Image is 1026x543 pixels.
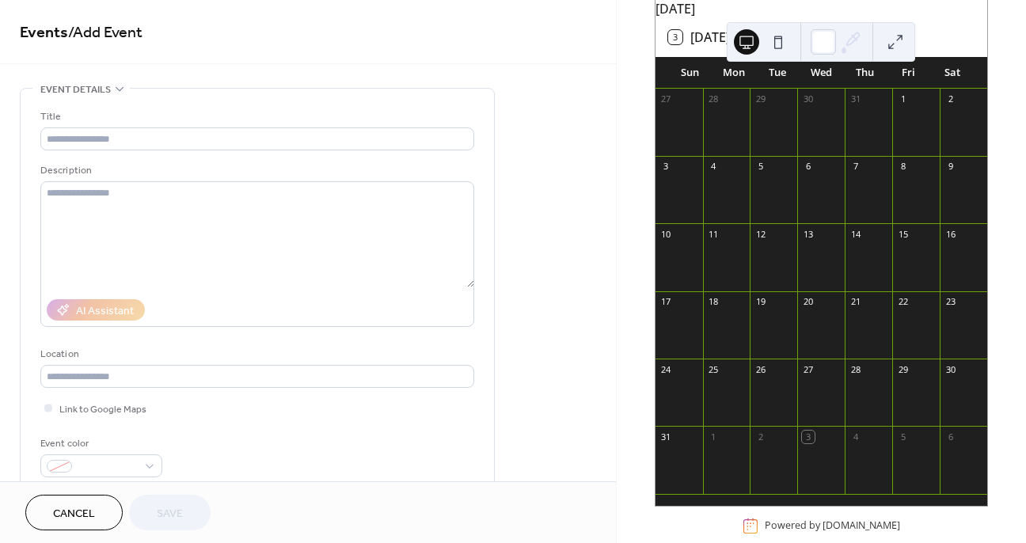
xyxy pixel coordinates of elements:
[708,228,720,240] div: 11
[802,228,814,240] div: 13
[944,296,956,308] div: 23
[754,161,766,173] div: 5
[754,228,766,240] div: 12
[897,161,909,173] div: 8
[843,57,887,89] div: Thu
[944,431,956,442] div: 6
[660,296,672,308] div: 17
[754,431,766,442] div: 2
[944,161,956,173] div: 9
[712,57,755,89] div: Mon
[708,296,720,308] div: 18
[897,363,909,375] div: 29
[40,82,111,98] span: Event details
[660,363,672,375] div: 24
[755,57,799,89] div: Tue
[823,519,900,533] a: [DOMAIN_NAME]
[802,431,814,442] div: 3
[944,363,956,375] div: 30
[944,228,956,240] div: 16
[708,93,720,105] div: 28
[668,57,712,89] div: Sun
[944,93,956,105] div: 2
[59,401,146,418] span: Link to Google Maps
[660,93,672,105] div: 27
[40,108,471,125] div: Title
[849,161,861,173] div: 7
[40,346,471,363] div: Location
[802,161,814,173] div: 6
[897,228,909,240] div: 15
[40,435,159,452] div: Event color
[754,363,766,375] div: 26
[20,17,68,48] a: Events
[660,228,672,240] div: 10
[802,296,814,308] div: 20
[849,93,861,105] div: 31
[897,431,909,442] div: 5
[802,363,814,375] div: 27
[897,296,909,308] div: 22
[663,26,735,48] button: 3[DATE]
[708,363,720,375] div: 25
[708,431,720,442] div: 1
[660,161,672,173] div: 3
[754,296,766,308] div: 19
[800,57,843,89] div: Wed
[765,519,900,533] div: Powered by
[849,363,861,375] div: 28
[53,506,95,522] span: Cancel
[25,495,123,530] button: Cancel
[68,17,142,48] span: / Add Event
[754,93,766,105] div: 29
[40,162,471,179] div: Description
[849,296,861,308] div: 21
[897,93,909,105] div: 1
[849,431,861,442] div: 4
[931,57,975,89] div: Sat
[802,93,814,105] div: 30
[660,431,672,442] div: 31
[849,228,861,240] div: 14
[708,161,720,173] div: 4
[887,57,930,89] div: Fri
